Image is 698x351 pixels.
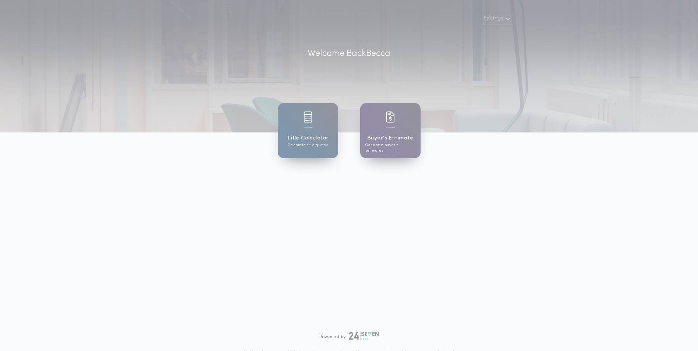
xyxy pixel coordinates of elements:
[360,103,421,158] a: card iconBuyer's EstimateGenerate buyer's estimates
[349,331,379,340] img: logo
[319,331,379,340] div: Powered by
[278,103,338,158] a: card iconTitle CalculatorGenerate title quotes
[304,111,312,123] img: card icon
[308,47,390,60] p: Welcome Back Becca
[365,142,415,153] p: Generate buyer's estimates
[479,12,513,25] button: Settings
[287,134,329,142] h1: Title Calculator
[367,134,413,142] h1: Buyer's Estimate
[386,111,395,123] img: card icon
[288,142,328,148] p: Generate title quotes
